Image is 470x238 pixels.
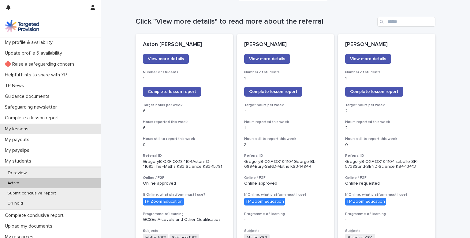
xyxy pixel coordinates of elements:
[5,20,39,32] img: M5nRWzHhSzIhMunXDL62
[143,109,226,114] p: 6
[143,212,226,217] h3: Programme of learning
[143,228,226,233] h3: Subjects
[143,125,226,131] p: 6
[345,76,428,81] p: 1
[345,87,403,97] a: Complete lesson report
[345,120,428,125] h3: Hours reported this week
[244,109,327,114] p: 4
[2,126,33,132] p: My lessons
[143,54,189,64] a: View more details
[143,136,226,141] h3: Hours still to report this week
[345,192,428,197] h3: If Online, what platform must I use?
[345,103,428,108] h3: Target hours per week
[244,228,327,233] h3: Subjects
[244,217,327,222] p: -
[143,159,226,170] p: GregoryB-OXF-OX18-1104Aston- D-11683The--Maths KS3 Science KS3-15781
[244,87,302,97] a: Complete lesson report
[345,54,391,64] a: View more details
[2,191,61,196] p: Submit conclusive report
[2,158,36,164] p: My students
[143,181,226,186] p: Online approved
[350,90,398,94] span: Complete lesson report
[345,212,428,217] h3: Programme of learning
[345,153,428,158] h3: Referral ID
[350,57,386,61] span: View more details
[244,153,327,158] h3: Referral ID
[244,125,327,131] p: 1
[2,61,79,67] p: 🔴 Raise a safeguarding concern
[2,50,67,56] p: Update profile & availability
[143,87,201,97] a: Complete lesson report
[244,212,327,217] h3: Programme of learning
[143,198,184,205] div: TP Zoom Education
[345,142,428,148] p: 0
[345,125,428,131] p: 2
[2,40,58,45] p: My profile & availability
[345,175,428,180] h3: Online / F2F
[244,192,327,197] h3: If Online, what platform must I use?
[244,142,327,148] p: 3
[2,201,28,206] p: On hold
[143,76,226,81] p: 1
[2,83,29,89] p: TP News
[244,103,327,108] h3: Target hours per week
[244,41,327,48] p: [PERSON_NAME]
[148,57,184,61] span: View more details
[345,217,428,222] p: -
[2,171,32,176] p: To review
[249,57,285,61] span: View more details
[143,175,226,180] h3: Online / F2F
[2,213,69,218] p: Complete conclusive report
[345,70,428,75] h3: Number of students
[136,17,375,26] h1: Click "View more details" to read more about the referral
[2,148,34,153] p: My payslips
[244,54,290,64] a: View more details
[244,120,327,125] h3: Hours reported this week
[244,70,327,75] h3: Number of students
[143,70,226,75] h3: Number of students
[143,142,226,148] p: 0
[143,120,226,125] h3: Hours reported this week
[345,181,428,186] p: Online requested
[345,198,386,205] div: TP Zoom Education
[345,159,428,170] p: GregoryB-OXF-OX18-1104Isabelle-SR-5738Sund-SEND-Science KS4-13413
[2,94,54,99] p: Guidance documents
[143,41,226,48] p: Aston [PERSON_NAME]
[244,181,327,186] p: Online approved
[2,223,57,229] p: Upload my documents
[244,76,327,81] p: 1
[377,17,435,27] input: Search
[143,192,226,197] h3: If Online, what platform must I use?
[249,90,297,94] span: Complete lesson report
[143,103,226,108] h3: Target hours per week
[2,181,24,186] p: Active
[244,198,285,205] div: TP Zoom Education
[143,217,226,222] p: GCSEs A-Levels and Other Qualificatios
[148,90,196,94] span: Complete lesson report
[244,175,327,180] h3: Online / F2F
[244,159,327,170] p: GregoryB-OXF-OX18-1104George-BL-6894Bury-SEND-Maths KS3-14844
[2,115,64,121] p: Complete a lesson report
[2,137,34,143] p: My payouts
[345,228,428,233] h3: Subjects
[345,109,428,114] p: 2
[2,104,62,110] p: Safeguarding newsletter
[2,72,72,78] p: Helpful hints to share with YP
[345,41,428,48] p: [PERSON_NAME]
[244,136,327,141] h3: Hours still to report this week
[143,153,226,158] h3: Referral ID
[345,136,428,141] h3: Hours still to report this week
